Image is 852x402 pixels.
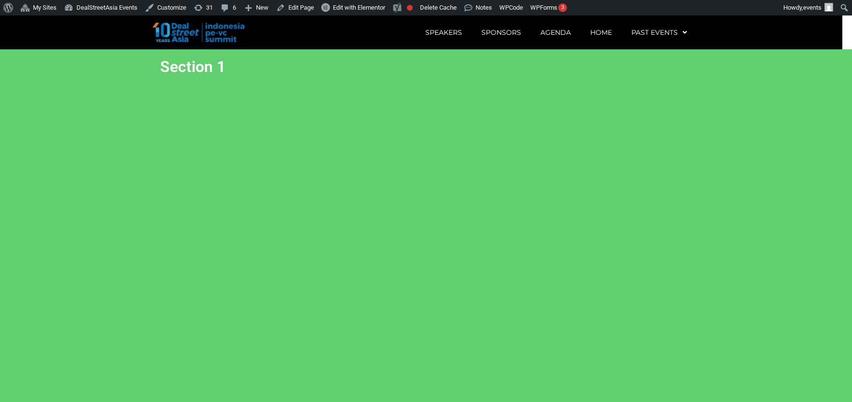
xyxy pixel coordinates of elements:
a: Sponsors [472,21,531,44]
a: Agenda [531,21,581,44]
span: events [803,4,822,11]
div: 3 [558,3,567,12]
h2: Section 1 [160,59,421,74]
span: Edit with Elementor [333,4,385,11]
a: Past Events [622,21,697,44]
div: Focus keyphrase not set [407,5,413,11]
a: Speakers [416,21,472,44]
a: Home [581,21,622,44]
